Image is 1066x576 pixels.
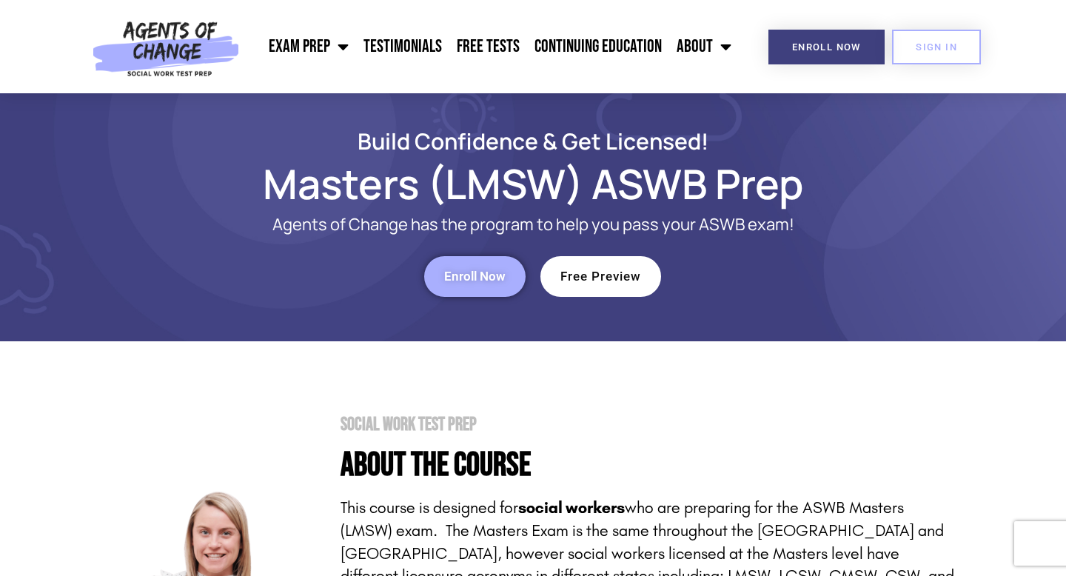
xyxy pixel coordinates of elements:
[341,415,955,434] h2: Social Work Test Prep
[540,256,661,297] a: Free Preview
[341,449,955,482] h4: About the Course
[111,130,955,152] h2: Build Confidence & Get Licensed!
[170,215,896,234] p: Agents of Change has the program to help you pass your ASWB exam!
[792,42,861,52] span: Enroll Now
[444,270,506,283] span: Enroll Now
[527,28,669,65] a: Continuing Education
[356,28,449,65] a: Testimonials
[768,30,885,64] a: Enroll Now
[560,270,641,283] span: Free Preview
[424,256,526,297] a: Enroll Now
[518,498,625,518] strong: social workers
[247,28,740,65] nav: Menu
[111,167,955,201] h1: Masters (LMSW) ASWB Prep
[669,28,739,65] a: About
[916,42,957,52] span: SIGN IN
[261,28,356,65] a: Exam Prep
[449,28,527,65] a: Free Tests
[892,30,981,64] a: SIGN IN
